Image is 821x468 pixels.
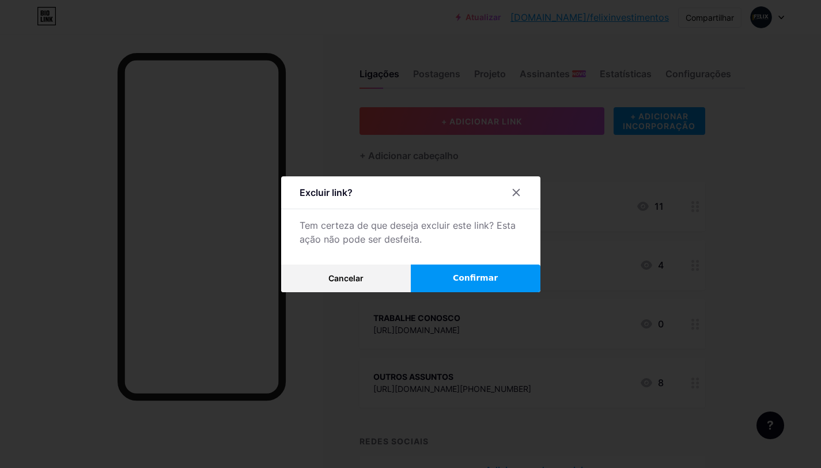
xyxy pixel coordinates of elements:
font: Tem certeza de que deseja excluir este link? Esta ação não pode ser desfeita. [300,220,516,245]
font: Cancelar [328,273,364,283]
button: Confirmar [411,265,540,292]
font: Excluir link? [300,187,353,198]
button: Cancelar [281,265,411,292]
font: Confirmar [453,273,498,282]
